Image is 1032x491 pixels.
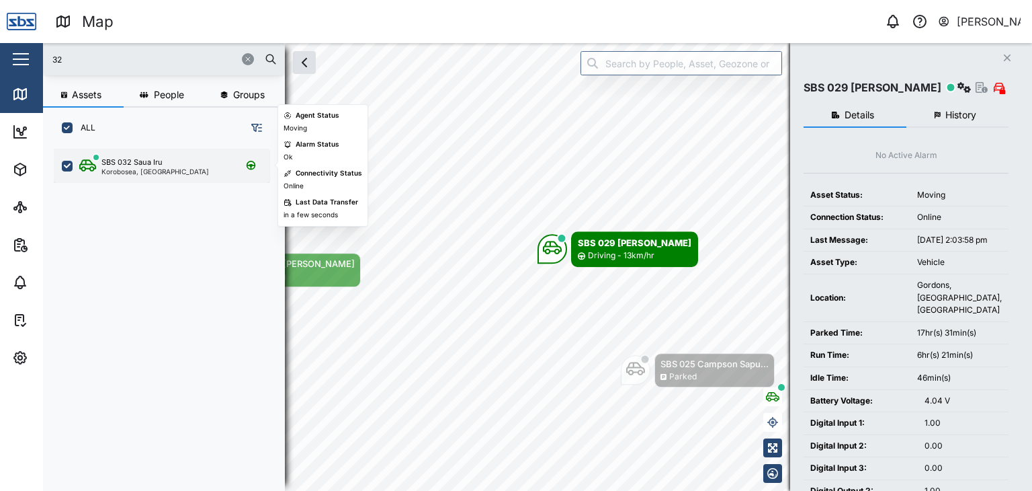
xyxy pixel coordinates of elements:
[73,122,95,133] label: ALL
[810,211,904,224] div: Connection Status:
[917,327,1002,340] div: 17hr(s) 31min(s)
[284,152,292,163] div: Ok
[248,257,355,270] div: SBS 010 [PERSON_NAME]
[296,197,358,208] div: Last Data Transfer
[669,371,697,383] div: Parked
[917,211,1002,224] div: Online
[35,162,77,177] div: Assets
[810,440,911,453] div: Digital Input 2:
[917,234,1002,247] div: [DATE] 2:03:58 pm
[35,237,81,252] div: Reports
[296,168,362,179] div: Connectivity Status
[917,372,1002,385] div: 46min(s)
[945,110,976,120] span: History
[82,10,114,34] div: Map
[845,110,874,120] span: Details
[924,440,1002,453] div: 0.00
[284,210,338,221] div: in a few seconds
[35,87,65,102] div: Map
[810,462,911,475] div: Digital Input 3:
[810,349,904,362] div: Run Time:
[810,256,904,269] div: Asset Type:
[296,110,339,121] div: Agent Status
[810,417,911,430] div: Digital Input 1:
[580,51,782,75] input: Search by People, Asset, Geozone or Place
[54,144,284,480] div: grid
[35,313,72,328] div: Tasks
[621,353,775,387] div: Map marker
[588,250,654,262] div: Driving - 13km/hr
[810,292,904,305] div: Location:
[154,90,184,100] span: People
[660,357,769,371] div: SBS 025 Campson Sapu...
[578,236,691,250] div: SBS 029 [PERSON_NAME]
[924,462,1002,475] div: 0.00
[875,149,937,162] div: No Active Alarm
[537,231,698,267] div: Map marker
[810,372,904,385] div: Idle Time:
[101,157,163,168] div: SBS 032 Saua Iru
[284,123,307,134] div: Moving
[917,189,1002,202] div: Moving
[284,181,304,192] div: Online
[35,275,77,290] div: Alarms
[810,189,904,202] div: Asset Status:
[296,139,339,150] div: Alarm Status
[72,90,101,100] span: Assets
[810,234,904,247] div: Last Message:
[35,350,83,365] div: Settings
[101,168,209,175] div: Korobosea, [GEOGRAPHIC_DATA]
[35,200,67,215] div: Sites
[924,395,1002,408] div: 4.04 V
[810,395,911,408] div: Battery Voltage:
[35,124,95,139] div: Dashboard
[957,13,1021,30] div: [PERSON_NAME]
[233,90,265,100] span: Groups
[937,12,1021,31] button: [PERSON_NAME]
[43,43,1032,491] canvas: Map
[924,417,1002,430] div: 1.00
[810,327,904,340] div: Parked Time:
[51,49,277,69] input: Search assets or drivers
[804,79,941,96] div: SBS 029 [PERSON_NAME]
[917,256,1002,269] div: Vehicle
[917,279,1002,317] div: Gordons, [GEOGRAPHIC_DATA], [GEOGRAPHIC_DATA]
[917,349,1002,362] div: 6hr(s) 21min(s)
[7,7,36,36] img: Main Logo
